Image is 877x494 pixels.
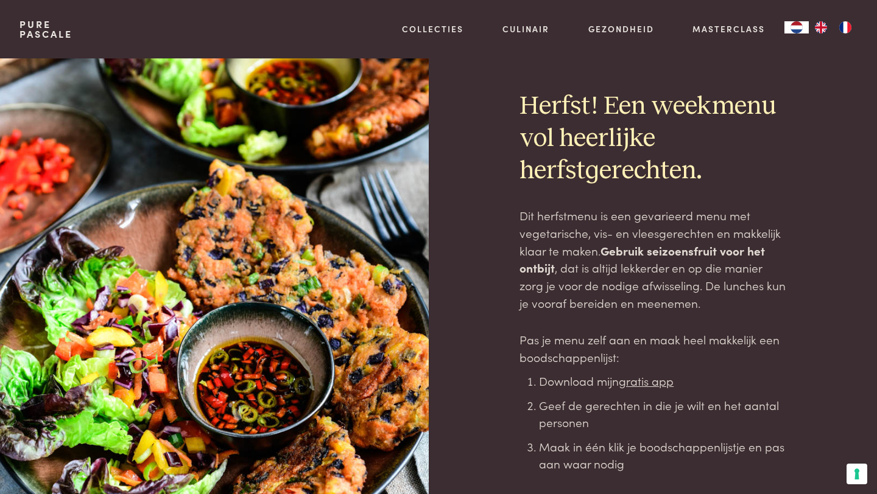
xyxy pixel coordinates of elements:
button: Uw voorkeuren voor toestemming voor trackingtechnologieën [847,464,867,484]
p: Dit herfstmenu is een gevarieerd menu met vegetarische, vis- en vleesgerechten en makkelijk klaar... [520,207,786,311]
a: PurePascale [19,19,72,39]
div: Language [784,21,809,33]
a: EN [809,21,833,33]
aside: Language selected: Nederlands [784,21,858,33]
a: FR [833,21,858,33]
p: Pas je menu zelf aan en maak heel makkelijk een boodschappenlijst: [520,331,786,366]
h2: Herfst! Een weekmenu vol heerlijke herfstgerechten. [520,91,786,187]
li: Maak in één klik je boodschappenlijstje en pas aan waar nodig [539,438,786,473]
a: Masterclass [692,23,765,35]
a: Culinair [502,23,549,35]
a: gratis app [619,372,674,389]
li: Download mijn [539,372,786,390]
a: Gezondheid [588,23,654,35]
a: Collecties [402,23,463,35]
li: Geef de gerechten in die je wilt en het aantal personen [539,397,786,431]
strong: Gebruik seizoensfruit voor het ontbijt [520,242,765,276]
ul: Language list [809,21,858,33]
a: NL [784,21,809,33]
